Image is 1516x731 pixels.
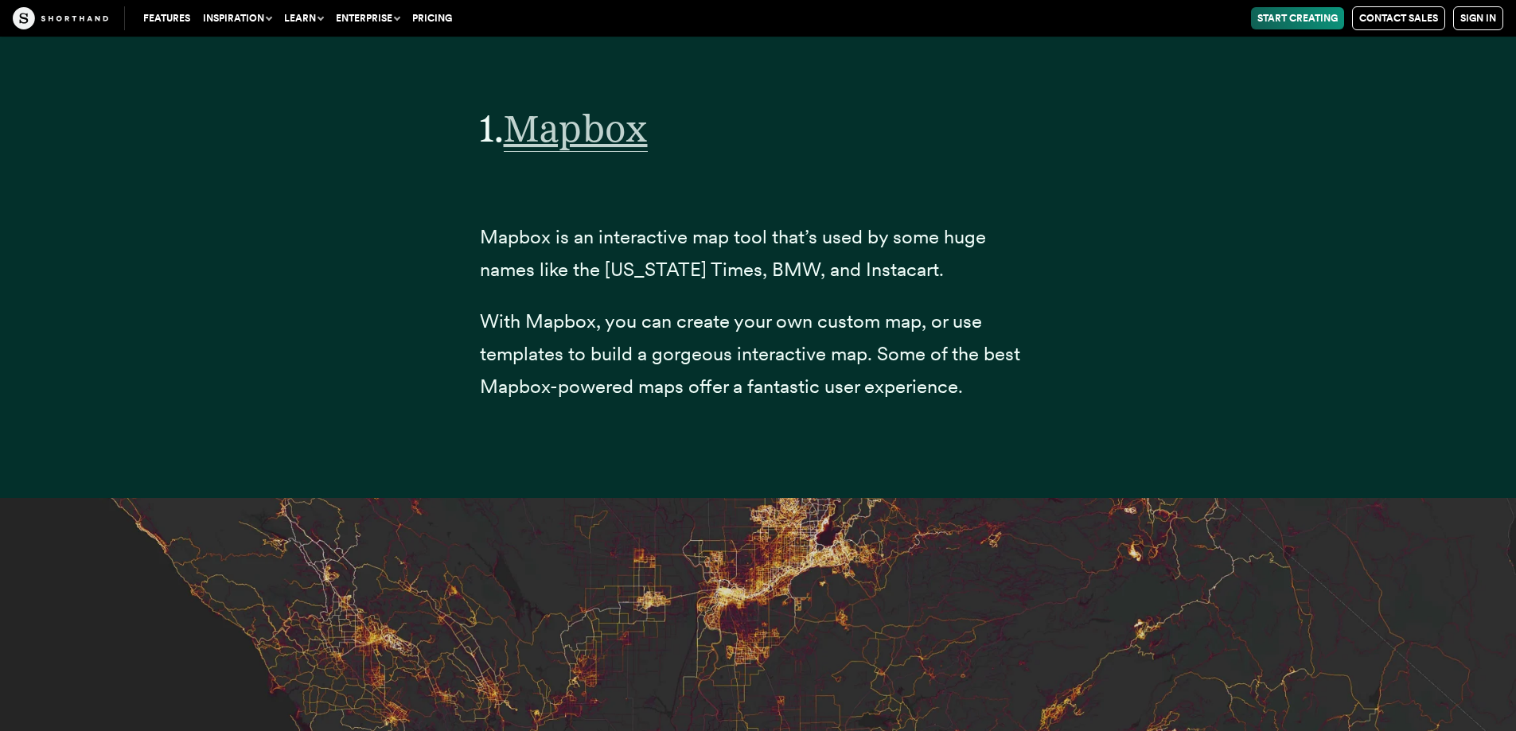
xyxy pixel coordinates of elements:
[480,309,1020,398] span: With Mapbox, you can create your own custom map, or use templates to build a gorgeous interactive...
[13,7,108,29] img: The Craft
[197,7,278,29] button: Inspiration
[1352,6,1445,30] a: Contact Sales
[329,7,406,29] button: Enterprise
[480,105,504,151] span: 1.
[504,105,648,152] span: Mapbox
[504,105,648,151] a: Mapbox
[406,7,458,29] a: Pricing
[1251,7,1344,29] a: Start Creating
[137,7,197,29] a: Features
[278,7,329,29] button: Learn
[480,225,986,281] span: Mapbox is an interactive map tool that’s used by some huge names like the [US_STATE] Times, BMW, ...
[1453,6,1503,30] a: Sign in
